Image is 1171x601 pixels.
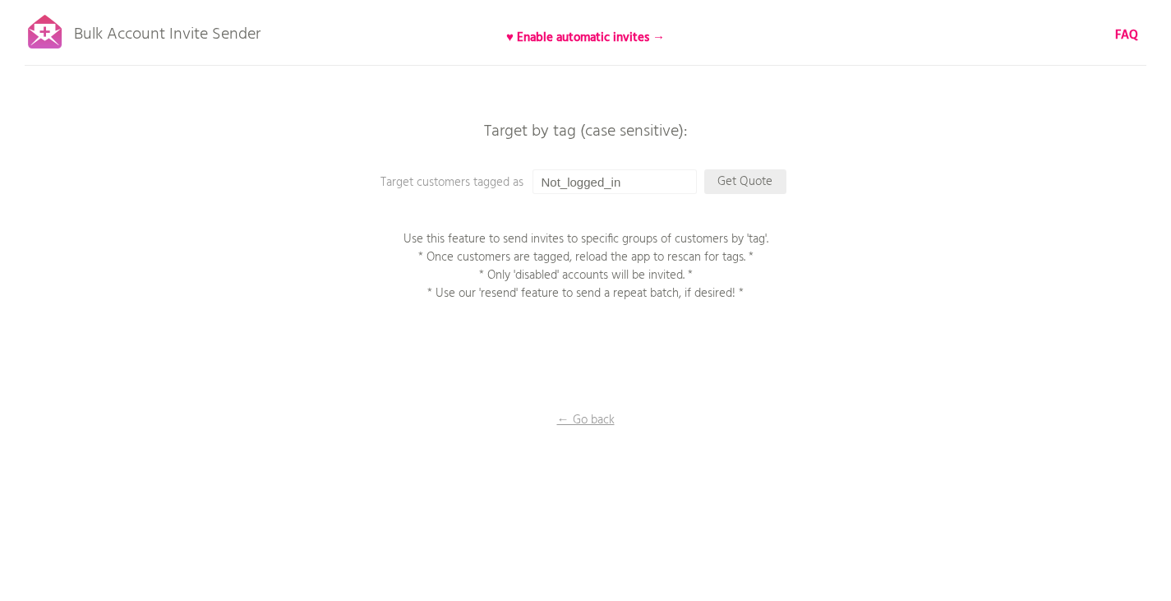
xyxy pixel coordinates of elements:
b: ♥ Enable automatic invites → [506,28,665,48]
p: Use this feature to send invites to specific groups of customers by 'tag'. * Once customers are t... [380,230,791,303]
b: FAQ [1115,25,1138,45]
a: FAQ [1115,26,1138,44]
p: Bulk Account Invite Sender [74,10,260,51]
input: Enter a tag... [532,169,697,194]
p: Target customers tagged as [380,173,709,192]
p: Target by tag (case sensitive): [339,123,832,140]
p: ← Go back [504,411,668,429]
p: Get Quote [704,169,786,194]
